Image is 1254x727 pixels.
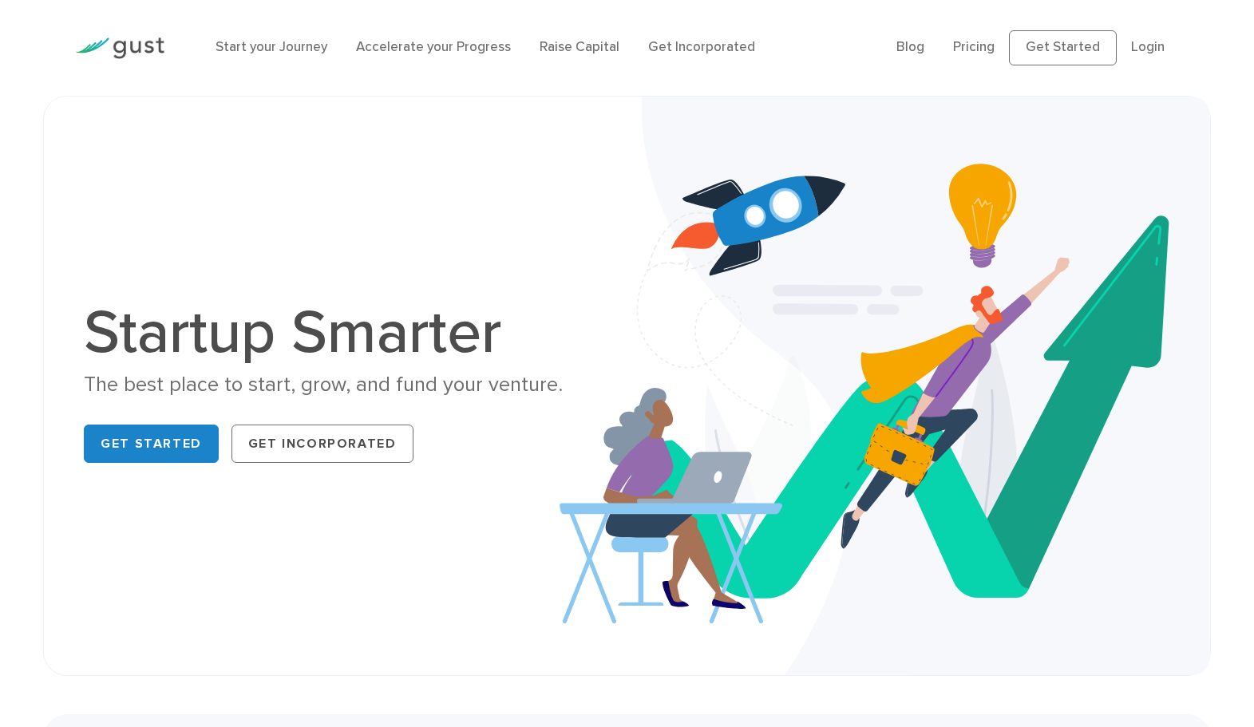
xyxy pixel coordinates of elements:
a: Pricing [953,39,995,55]
div: The best place to start, grow, and fund your venture. [84,371,615,399]
a: Start your Journey [216,39,327,55]
a: Get Incorporated [231,425,413,463]
a: Raise Capital [540,39,619,55]
a: Accelerate your Progress [356,39,511,55]
a: Login [1131,39,1165,55]
img: Startup Smarter Hero [560,97,1210,675]
img: Gust Logo [75,38,164,59]
a: Blog [896,39,924,55]
h1: Startup Smarter [84,302,615,363]
a: Get Incorporated [648,39,755,55]
a: Get Started [84,425,219,463]
a: Get Started [1009,30,1117,65]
